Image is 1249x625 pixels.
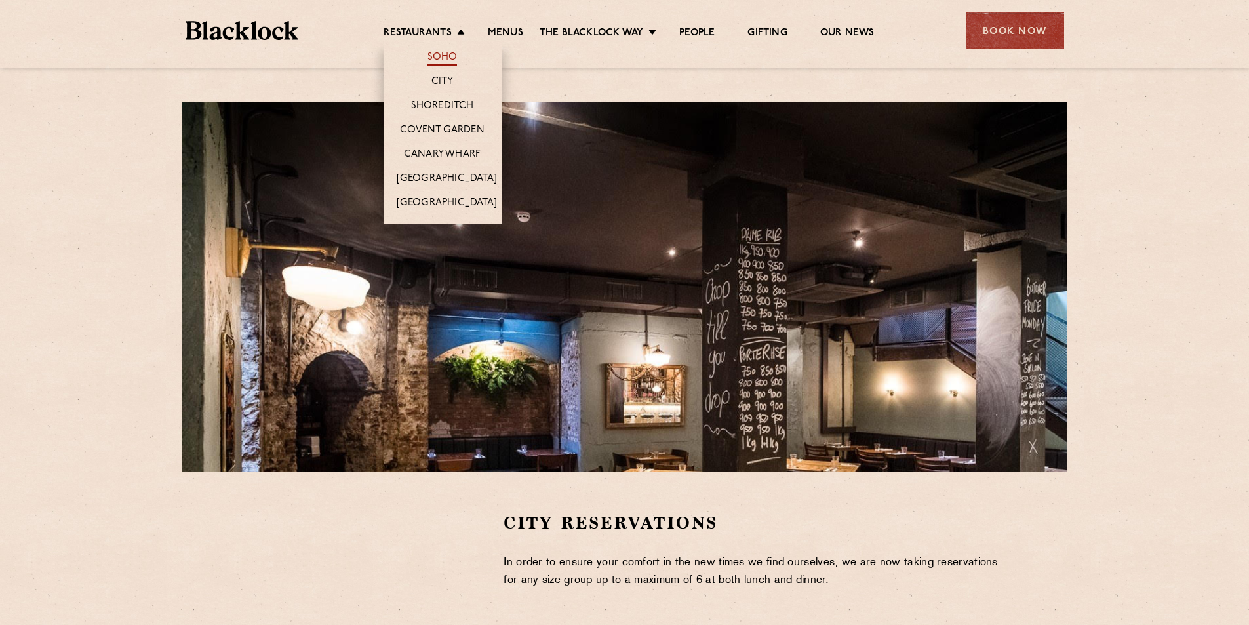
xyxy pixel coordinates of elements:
[397,172,497,187] a: [GEOGRAPHIC_DATA]
[504,512,1006,534] h2: City Reservations
[966,12,1064,49] div: Book Now
[488,27,523,41] a: Menus
[431,75,454,90] a: City
[186,21,299,40] img: BL_Textured_Logo-footer-cropped.svg
[504,554,1006,590] p: In order to ensure your comfort in the new times we find ourselves, we are now taking reservation...
[384,27,452,41] a: Restaurants
[820,27,875,41] a: Our News
[679,27,715,41] a: People
[747,27,787,41] a: Gifting
[400,124,485,138] a: Covent Garden
[404,148,481,163] a: Canary Wharf
[540,27,643,41] a: The Blacklock Way
[397,197,497,211] a: [GEOGRAPHIC_DATA]
[411,100,474,114] a: Shoreditch
[427,51,458,66] a: Soho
